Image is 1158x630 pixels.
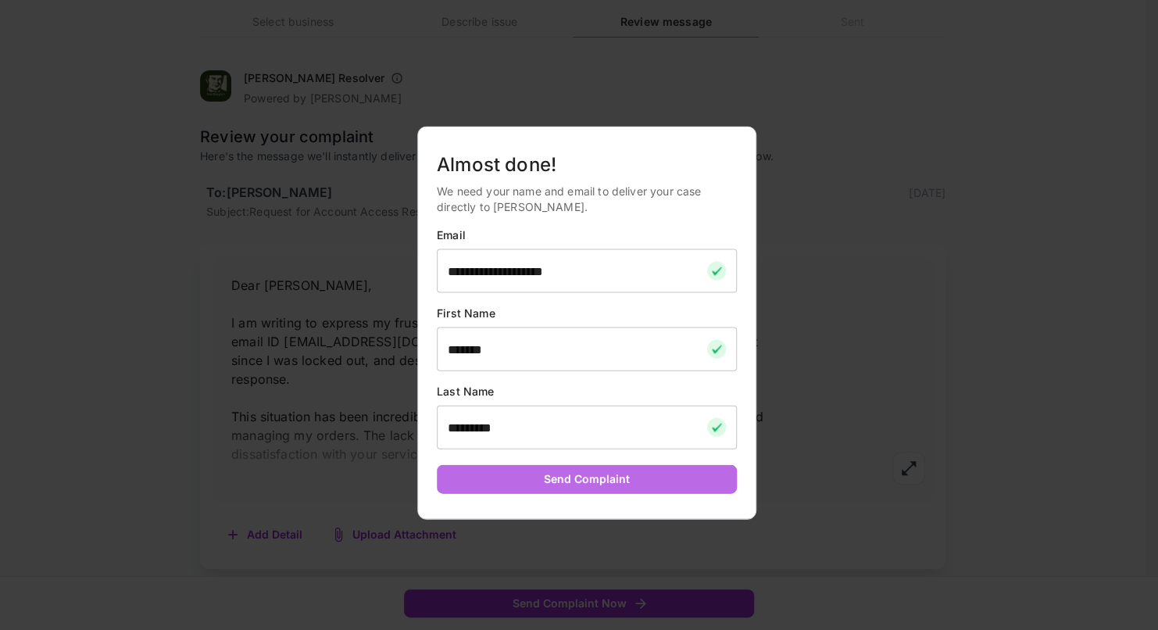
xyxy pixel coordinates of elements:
[707,262,726,281] img: checkmark
[707,418,726,437] img: checkmark
[707,340,726,359] img: checkmark
[437,306,737,321] p: First Name
[437,184,737,215] p: We need your name and email to deliver your case directly to [PERSON_NAME].
[437,384,737,399] p: Last Name
[437,152,737,177] h5: Almost done!
[437,465,737,494] button: Send Complaint
[437,227,737,243] p: Email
